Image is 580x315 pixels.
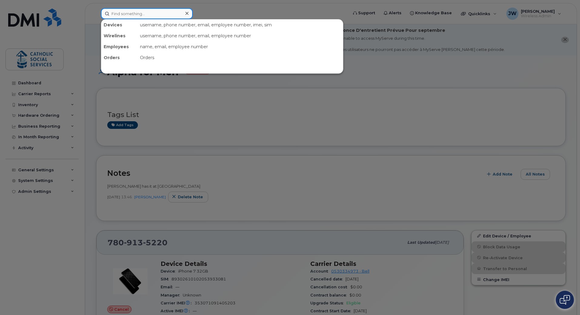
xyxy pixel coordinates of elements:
div: Wirelines [101,30,138,41]
div: Devices [101,19,138,30]
div: username, phone number, email, employee number, imei, sim [138,19,343,30]
div: name, email, employee number [138,41,343,52]
img: Open chat [560,295,570,305]
div: username, phone number, email, employee number [138,30,343,41]
div: Employees [101,41,138,52]
div: Orders [101,52,138,63]
div: Orders [138,52,343,63]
